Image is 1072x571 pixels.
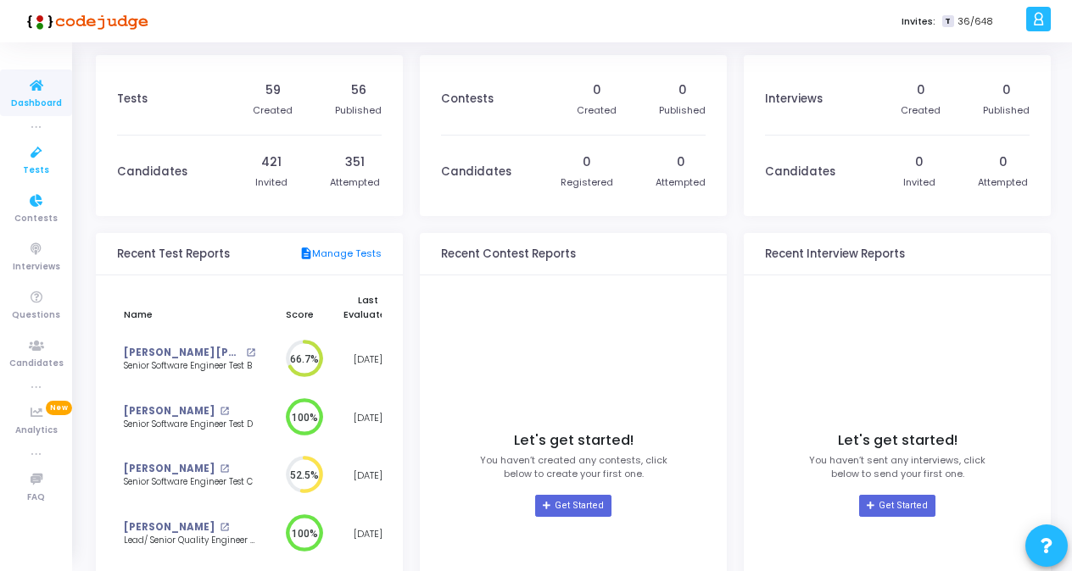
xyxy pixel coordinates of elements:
mat-icon: open_in_new [220,407,229,416]
h4: Let's get started! [514,432,634,449]
td: [DATE] [337,446,400,505]
div: Published [983,103,1030,118]
h3: Candidates [765,165,835,179]
span: Contests [14,212,58,226]
div: Senior Software Engineer Test D [124,419,255,431]
div: 0 [917,81,925,99]
h3: Tests [117,92,148,106]
div: 0 [583,153,591,171]
a: [PERSON_NAME] [PERSON_NAME] [124,346,242,360]
span: Dashboard [11,97,62,111]
h3: Candidates [117,165,187,179]
p: You haven’t sent any interviews, click below to send your first one. [809,453,985,481]
mat-icon: description [299,247,312,262]
td: [DATE] [337,330,400,389]
div: Attempted [978,175,1028,190]
div: Published [335,103,382,118]
div: 351 [345,153,365,171]
div: Created [901,103,941,118]
span: Questions [12,308,60,323]
a: Get Started [535,495,611,517]
div: 0 [678,81,687,99]
div: Lead/ Senior Quality Engineer Test 5 [124,535,255,547]
a: [PERSON_NAME] [124,520,215,535]
div: 56 [351,81,366,99]
div: 59 [265,81,281,99]
div: Attempted [330,175,380,190]
div: Published [659,103,706,118]
th: Name [117,284,263,330]
span: Interviews [13,260,60,274]
span: FAQ [27,491,45,505]
div: Invited [903,175,935,190]
h3: Recent Test Reports [117,247,230,261]
h4: Let's get started! [838,432,958,449]
th: Score [263,284,337,330]
label: Invites: [902,14,935,29]
td: [DATE] [337,389,400,447]
div: Registered [561,175,613,190]
a: [PERSON_NAME] [124,404,215,419]
div: 0 [999,153,1008,171]
div: 0 [593,81,601,99]
div: Created [253,103,293,118]
span: Candidates [9,357,64,371]
a: Manage Tests [299,247,382,262]
span: Tests [23,164,49,178]
th: Last Evaluated [337,284,400,330]
p: You haven’t created any contests, click below to create your first one. [480,453,667,481]
mat-icon: open_in_new [220,523,229,532]
h3: Candidates [441,165,511,179]
a: Get Started [859,495,935,517]
div: Senior Software Engineer Test B [124,360,255,373]
mat-icon: open_in_new [220,464,229,474]
a: [PERSON_NAME] [124,462,215,476]
div: Invited [255,175,288,190]
span: T [942,15,953,28]
div: 0 [677,153,685,171]
div: Attempted [656,175,706,190]
div: 0 [1002,81,1011,99]
span: Analytics [15,424,58,438]
div: 0 [915,153,924,171]
h3: Recent Contest Reports [441,247,576,261]
div: 421 [261,153,282,171]
mat-icon: open_in_new [246,348,255,358]
td: [DATE] [337,505,400,563]
h3: Interviews [765,92,823,106]
h3: Recent Interview Reports [765,247,905,261]
img: logo [21,4,148,38]
div: Senior Software Engineer Test C [124,476,255,489]
div: Created [577,103,617,118]
span: 36/648 [958,14,993,29]
h3: Contests [441,92,494,106]
span: New [46,401,72,415]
